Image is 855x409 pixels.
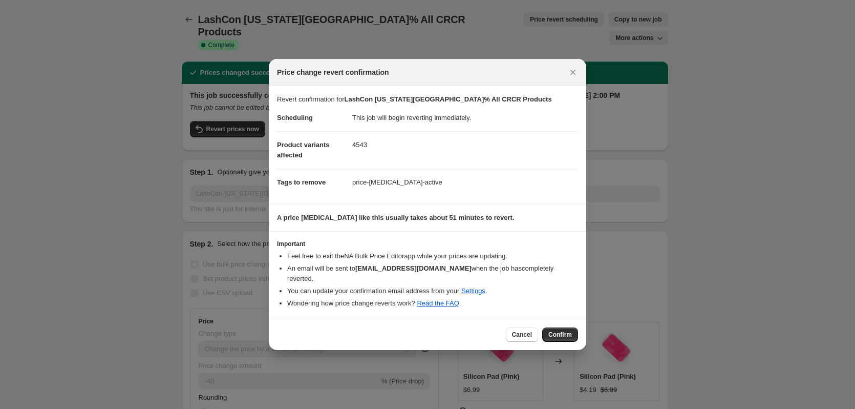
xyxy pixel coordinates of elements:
span: Price change revert confirmation [277,67,389,77]
span: Scheduling [277,114,313,121]
span: Product variants affected [277,141,330,159]
li: Wondering how price change reverts work? . [287,298,578,309]
dd: 4543 [352,131,578,158]
a: Settings [461,287,485,295]
button: Close [566,65,580,79]
li: Feel free to exit the NA Bulk Price Editor app while your prices are updating. [287,251,578,261]
span: Tags to remove [277,178,326,186]
button: Confirm [542,328,578,342]
a: Read the FAQ [417,299,459,307]
span: Cancel [512,331,532,339]
p: Revert confirmation for [277,94,578,105]
li: You can update your confirmation email address from your . [287,286,578,296]
dd: price-[MEDICAL_DATA]-active [352,169,578,196]
span: Confirm [548,331,572,339]
dd: This job will begin reverting immediately. [352,105,578,131]
b: A price [MEDICAL_DATA] like this usually takes about 51 minutes to revert. [277,214,515,221]
li: An email will be sent to when the job has completely reverted . [287,263,578,284]
h3: Important [277,240,578,248]
b: LashCon [US_STATE][GEOGRAPHIC_DATA]% All CRCR Products [345,95,552,103]
b: [EMAIL_ADDRESS][DOMAIN_NAME] [355,264,472,272]
button: Cancel [506,328,538,342]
